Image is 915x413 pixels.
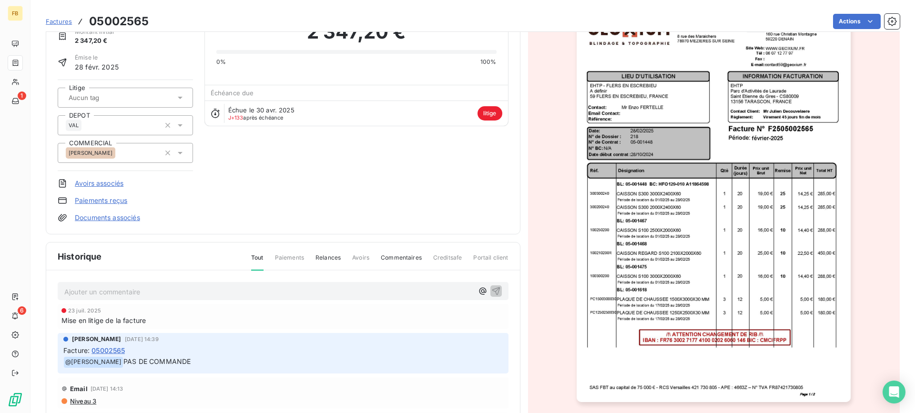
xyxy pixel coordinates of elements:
span: Factures [46,18,72,25]
span: 05002565 [91,345,125,355]
span: Échéance due [211,89,254,97]
img: invoice_thumbnail [577,14,851,402]
span: [DATE] 14:13 [91,386,123,392]
span: 1 [18,91,26,100]
span: 23 juil. 2025 [68,308,101,313]
a: Factures [46,17,72,26]
span: Portail client [473,253,508,270]
span: [PERSON_NAME] [69,150,112,156]
a: Paiements reçus [75,196,127,205]
span: [DATE] 14:39 [125,336,159,342]
button: Actions [833,14,881,29]
span: Creditsafe [433,253,462,270]
div: Open Intercom Messenger [883,381,905,403]
a: Avoirs associés [75,179,123,188]
img: Logo LeanPay [8,392,23,407]
span: litige [478,106,502,121]
a: Documents associés [75,213,140,222]
span: 2 347,20 € [307,18,406,46]
span: Montant initial [75,28,114,36]
span: Avoirs [352,253,369,270]
span: 2 347,20 € [75,36,114,46]
span: Émise le [75,53,119,62]
span: Relances [315,253,341,270]
span: 100% [480,58,497,66]
span: 6 [18,306,26,315]
span: Email [70,385,88,393]
span: @ [PERSON_NAME] [64,357,123,368]
span: Paiements [275,253,304,270]
span: après échéance [228,115,284,121]
span: Mise en litige de la facture [61,315,146,325]
span: Commentaires [381,253,422,270]
span: Échue le 30 avr. 2025 [228,106,295,114]
span: Facture : [63,345,90,355]
span: 28 févr. 2025 [75,62,119,72]
span: VAL [69,122,79,128]
span: PAS DE COMMANDE [123,357,191,365]
span: [PERSON_NAME] [72,335,121,343]
span: 0% [216,58,226,66]
div: FB [8,6,23,21]
input: Aucun tag [68,93,125,102]
span: Tout [251,253,264,271]
span: Niveau 3 [69,397,96,405]
span: J+133 [228,114,244,121]
span: Historique [58,250,102,263]
h3: 05002565 [89,13,149,30]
